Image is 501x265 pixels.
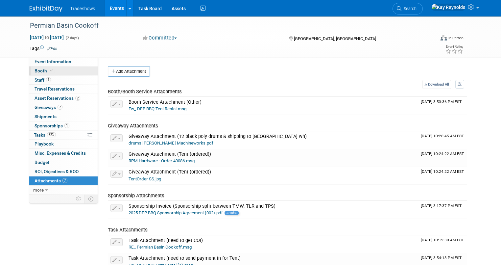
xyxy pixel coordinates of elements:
i: Booth reservation complete [50,69,53,72]
span: ROI, Objectives & ROO [35,169,79,174]
a: Attachments7 [29,176,98,185]
td: Tags [30,45,58,52]
span: Sponsorship Invoice (Sponsorship split between TMW, TLR and TPS) [129,203,275,209]
a: 2025 DEP BBQ Sponsorship Agreement (002).pdf [129,210,223,215]
span: Booth [35,68,55,73]
span: Upload Timestamp [421,203,462,208]
button: Committed [140,35,179,41]
span: Upload Timestamp [421,134,464,138]
a: Edit [47,46,58,51]
div: Permian Basin Cookoff [28,20,427,32]
span: Giveaway Attachment (Tent (ordered)) [129,151,211,157]
span: Search [401,6,417,11]
span: Shipments [35,114,57,119]
a: Giveaways2 [29,103,98,112]
a: more [29,186,98,195]
span: Tradeshows [70,6,95,11]
td: Personalize Event Tab Strip [73,195,84,203]
span: Giveaway Attachment (Tent (ordered)) [129,169,211,175]
td: Upload Timestamp [418,201,467,219]
span: Giveaway Attachment (12 black poly drums & shipping to [GEOGRAPHIC_DATA] wh) [129,134,307,139]
img: Kay Reynolds [431,4,465,11]
span: Booth/Booth Service Attachments [108,89,182,94]
a: RPM Hardware - Order 49086.msg [129,158,195,163]
span: Budget [35,160,49,165]
a: Misc. Expenses & Credits [29,149,98,158]
span: 1 [46,77,51,82]
span: to [44,35,50,40]
a: Asset Reservations2 [29,94,98,103]
a: Booth [29,66,98,75]
span: Giveaway Attachments [108,123,158,129]
a: Staff1 [29,76,98,85]
button: Add Attachment [108,66,150,77]
span: Upload Timestamp [421,255,462,260]
span: Invoice [225,211,239,215]
div: Event Format [399,34,464,44]
span: Booth Service Attachment (Other) [129,99,202,105]
span: Task Attachment (need to send payment in for Tent) [129,255,241,261]
span: 7 [62,178,67,183]
span: Misc. Expenses & Credits [35,150,86,156]
a: Playbook [29,140,98,148]
td: Upload Timestamp [418,149,467,167]
div: In-Person [448,36,464,40]
span: Attachments [35,178,67,183]
span: Playbook [35,141,54,146]
a: Sponsorships1 [29,121,98,130]
span: (2 days) [65,36,79,40]
span: 2 [75,96,80,101]
td: Upload Timestamp [418,235,467,253]
a: ROI, Objectives & ROO [29,167,98,176]
span: Tasks [34,132,56,138]
a: Download All [422,80,451,89]
span: Event Information [35,59,71,64]
span: [GEOGRAPHIC_DATA], [GEOGRAPHIC_DATA] [294,36,376,41]
img: Format-Inperson.png [441,35,447,40]
a: TentOrder SS.jpg [129,176,161,181]
div: Event Rating [445,45,463,48]
span: 62% [47,132,56,137]
td: Upload Timestamp [418,131,467,149]
span: Upload Timestamp [421,151,464,156]
a: Travel Reservations [29,85,98,93]
span: [DATE] [DATE] [30,35,64,40]
a: Event Information [29,57,98,66]
span: Travel Reservations [35,86,75,92]
span: more [33,187,44,193]
a: Fw_ DEP BBQ Tent Rental.msg [129,106,186,111]
a: Tasks62% [29,131,98,140]
a: drums [PERSON_NAME] Machineworks.pdf [129,141,213,146]
span: Sponsorships [35,123,69,128]
span: 1 [64,123,69,128]
span: Asset Reservations [35,95,80,101]
a: Budget [29,158,98,167]
a: RE_ Permian Basin Cookoff.msg [129,245,192,250]
span: Staff [35,77,51,83]
td: Upload Timestamp [418,97,467,115]
span: Giveaways [35,105,62,110]
a: Shipments [29,112,98,121]
img: ExhibitDay [30,6,62,12]
span: Sponsorship Attachments [108,193,164,199]
a: Search [393,3,423,14]
span: Upload Timestamp [421,169,464,174]
span: Task Attachments [108,227,148,233]
span: Task Attachment (need to get COI) [129,238,203,243]
span: 2 [58,105,62,110]
span: Upload Timestamp [421,238,464,242]
span: Upload Timestamp [421,99,462,104]
td: Toggle Event Tabs [84,195,98,203]
td: Upload Timestamp [418,167,467,185]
